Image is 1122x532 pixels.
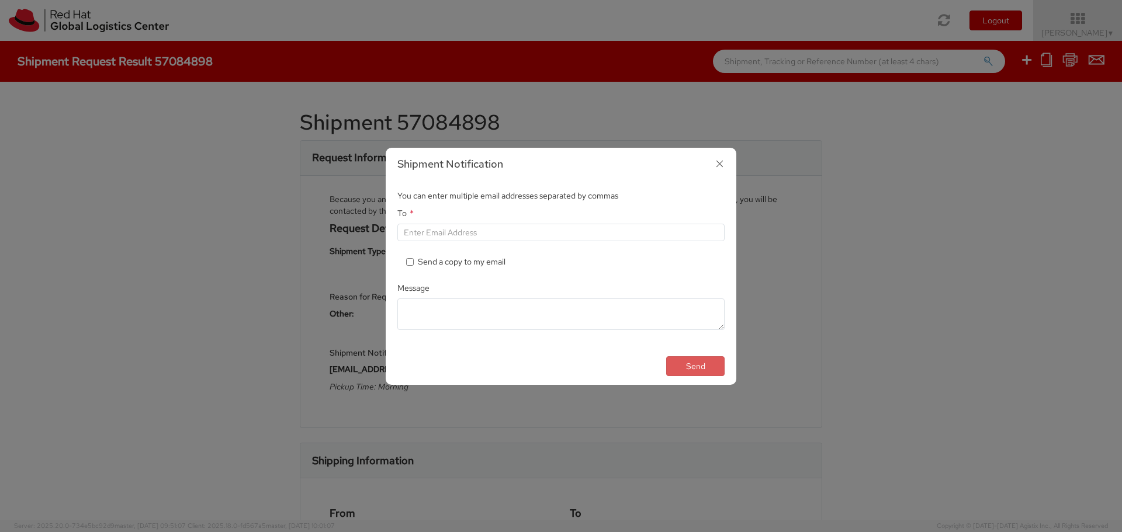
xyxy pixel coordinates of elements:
span: To [397,208,407,218]
input: Send a copy to my email [406,258,414,266]
button: Send [666,356,725,376]
h3: Shipment Notification [397,157,725,172]
span: Message [397,283,430,293]
input: Enter Email Address [397,224,725,241]
p: You can enter multiple email addresses separated by commas [397,190,725,201]
label: Send a copy to my email [406,256,507,267]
